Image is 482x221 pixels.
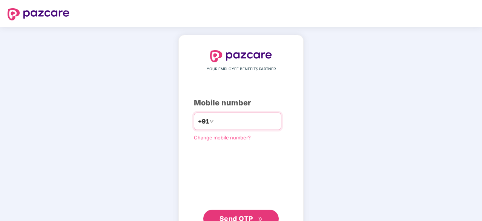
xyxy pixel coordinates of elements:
span: down [209,119,214,124]
img: logo [210,50,272,62]
img: logo [8,8,69,20]
a: Change mobile number? [194,134,251,141]
span: +91 [198,117,209,126]
div: Mobile number [194,97,288,109]
span: YOUR EMPLOYEE BENEFITS PARTNER [207,66,276,72]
